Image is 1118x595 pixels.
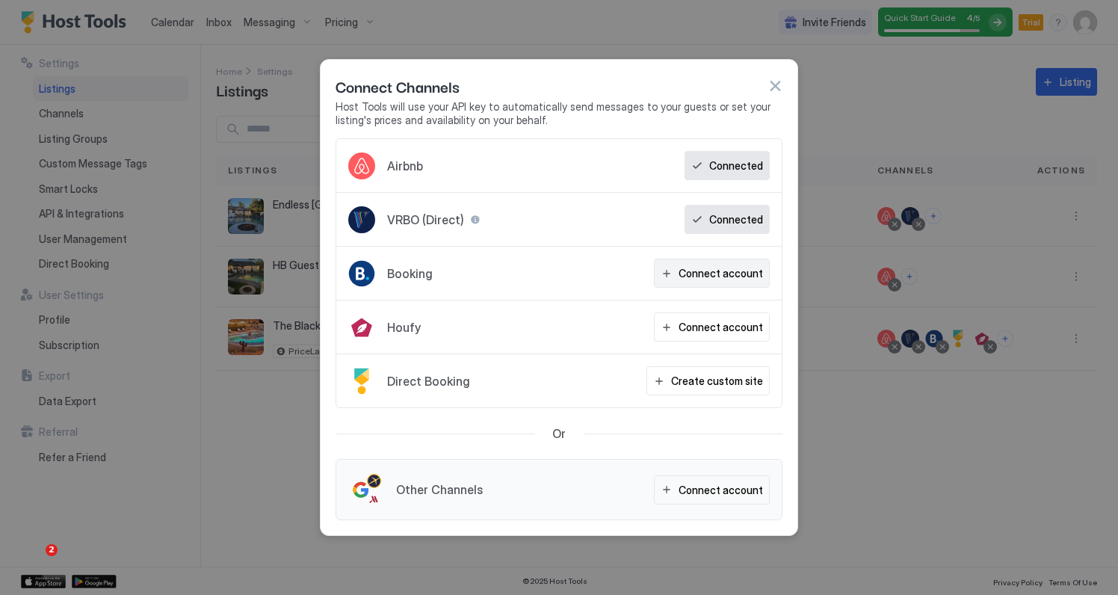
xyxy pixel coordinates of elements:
[46,544,58,556] span: 2
[679,319,763,335] div: Connect account
[709,212,763,227] div: Connected
[679,265,763,281] div: Connect account
[671,373,763,389] div: Create custom site
[387,158,423,173] span: Airbnb
[654,475,770,505] button: Connect account
[387,212,464,227] span: VRBO (Direct)
[679,482,763,498] div: Connect account
[387,266,433,281] span: Booking
[336,75,460,97] span: Connect Channels
[646,366,770,395] button: Create custom site
[396,482,483,497] span: Other Channels
[654,312,770,342] button: Connect account
[387,320,421,335] span: Houfy
[654,259,770,288] button: Connect account
[685,151,770,180] button: Connected
[709,158,763,173] div: Connected
[336,100,782,126] span: Host Tools will use your API key to automatically send messages to your guests or set your listin...
[685,205,770,234] button: Connected
[387,374,470,389] span: Direct Booking
[15,544,51,580] iframe: Intercom live chat
[552,426,566,441] span: Or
